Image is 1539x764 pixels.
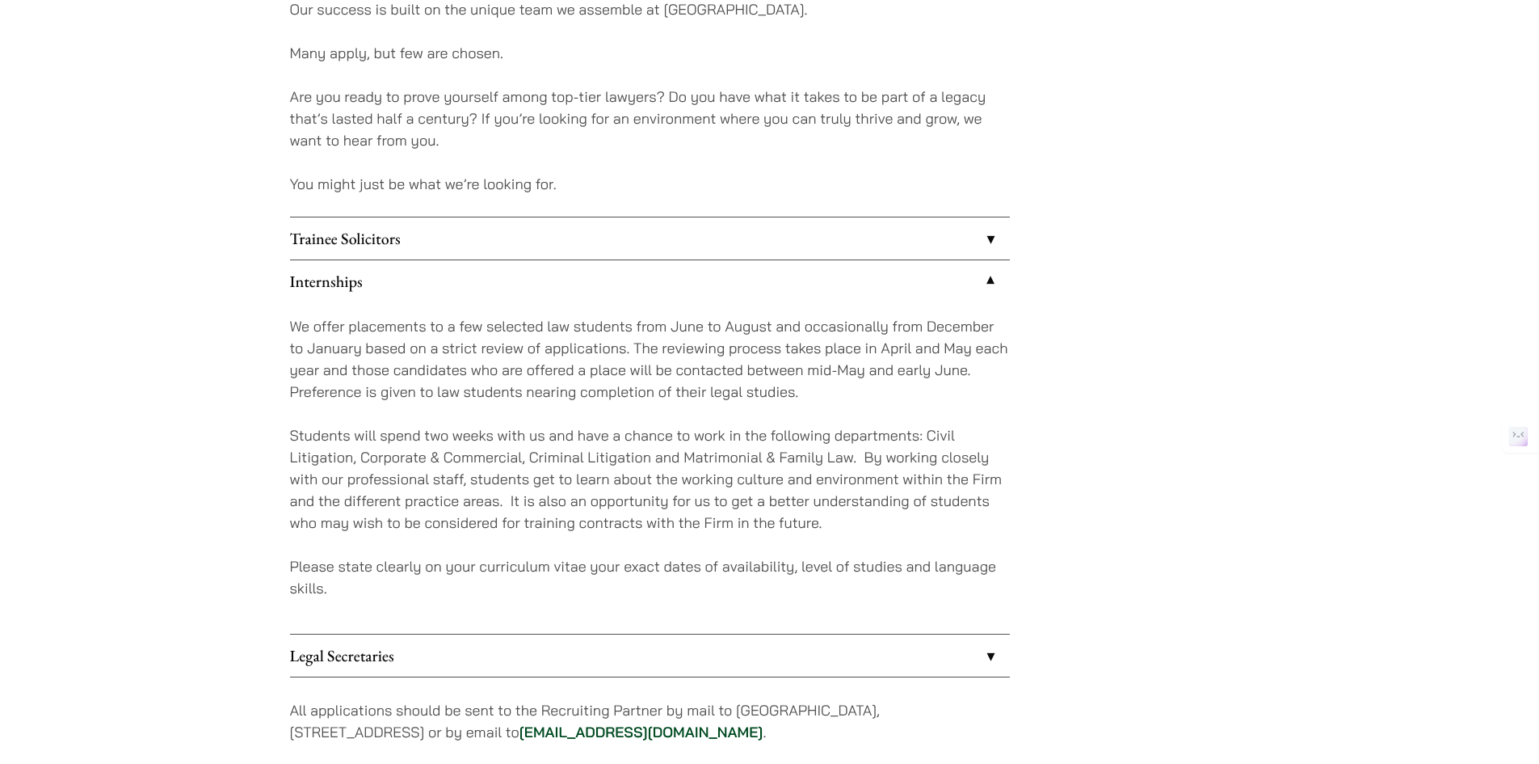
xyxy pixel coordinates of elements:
[290,173,1010,195] p: You might just be what we’re looking for.
[290,635,1010,677] a: Legal Secretaries
[290,424,1010,534] p: Students will spend two weeks with us and have a chance to work in the following departments: Civ...
[290,86,1010,151] p: Are you ready to prove yourself among top-tier lawyers? Do you have what it takes to be part of a...
[519,723,763,741] a: [EMAIL_ADDRESS][DOMAIN_NAME]
[290,42,1010,64] p: Many apply, but few are chosen.
[290,260,1010,302] a: Internships
[290,302,1010,634] div: Internships
[290,315,1010,403] p: We offer placements to a few selected law students from June to August and occasionally from Dece...
[290,555,1010,599] p: Please state clearly on your curriculum vitae your exact dates of availability, level of studies ...
[290,217,1010,260] a: Trainee Solicitors
[290,699,1010,743] p: All applications should be sent to the Recruiting Partner by mail to [GEOGRAPHIC_DATA], [STREET_A...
